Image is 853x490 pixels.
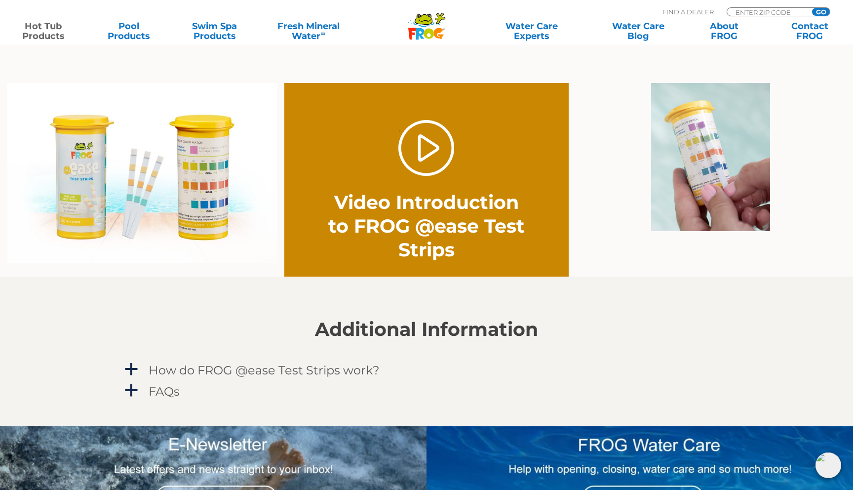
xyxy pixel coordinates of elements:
img: @easeTESTstrips [651,83,770,231]
sup: ∞ [320,29,325,37]
a: AboutFROG [691,21,757,41]
h2: Video Introduction to FROG @ease Test Strips [327,191,526,262]
a: PoolProducts [96,21,162,41]
h2: Additional Information [123,319,730,340]
p: Find A Dealer [662,7,714,16]
a: Hot TubProducts [10,21,77,41]
a: Water CareExperts [478,21,586,41]
h4: FAQs [149,385,180,398]
a: a How do FROG @ease Test Strips work? [123,361,730,379]
a: Play Video [398,120,454,176]
input: Zip Code Form [735,8,801,16]
a: Swim SpaProducts [181,21,248,41]
a: Water CareBlog [605,21,672,41]
a: ContactFROG [776,21,843,41]
span: a [124,383,139,398]
span: a [124,362,139,377]
h4: How do FROG @ease Test Strips work? [149,364,380,377]
img: TestStripPoolside [7,83,277,263]
a: Fresh MineralWater∞ [267,21,350,41]
a: a FAQs [123,382,730,401]
img: openIcon [815,452,841,478]
input: GO [812,8,830,16]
